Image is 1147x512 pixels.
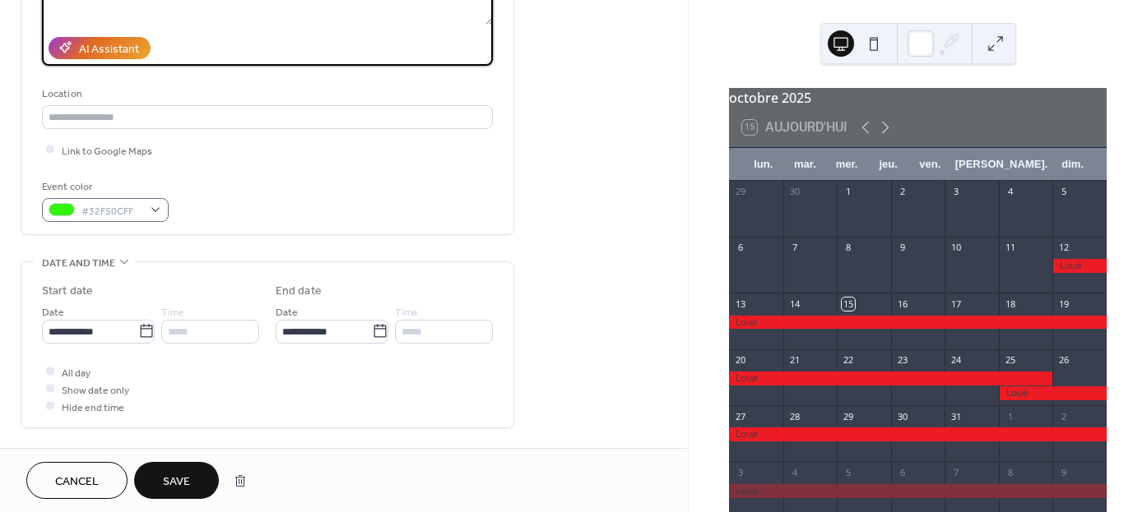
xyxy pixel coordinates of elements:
[909,148,951,181] div: ven.
[742,148,784,181] div: lun.
[788,186,801,198] div: 30
[55,473,99,491] span: Cancel
[842,186,854,198] div: 1
[950,410,962,422] div: 31
[1057,410,1070,422] div: 2
[79,40,139,58] div: AI Assistant
[842,466,854,478] div: 5
[26,462,128,499] button: Cancel
[896,354,908,367] div: 23
[950,354,962,367] div: 24
[729,371,1052,385] div: Loué
[788,466,801,478] div: 4
[163,473,190,491] span: Save
[62,399,124,416] span: Hide end time
[1057,466,1070,478] div: 9
[826,148,868,181] div: mer.
[161,303,184,321] span: Time
[42,178,165,196] div: Event color
[842,298,854,310] div: 15
[62,142,152,159] span: Link to Google Maps
[1004,410,1016,422] div: 1
[867,148,909,181] div: jeu.
[950,298,962,310] div: 17
[784,148,826,181] div: mar.
[1057,186,1070,198] div: 5
[1052,259,1107,273] div: Loué
[734,466,746,478] div: 3
[62,364,91,381] span: All day
[734,242,746,254] div: 6
[950,242,962,254] div: 10
[896,242,908,254] div: 9
[1004,354,1016,367] div: 25
[999,386,1107,400] div: Loué
[842,242,854,254] div: 8
[729,484,1107,498] div: Loué
[896,410,908,422] div: 30
[81,202,142,219] span: #32F50CFF
[788,354,801,367] div: 21
[276,283,322,300] div: End date
[734,354,746,367] div: 20
[1004,298,1016,310] div: 18
[62,381,129,399] span: Show date only
[1004,186,1016,198] div: 4
[1057,354,1070,367] div: 26
[134,462,219,499] button: Save
[896,298,908,310] div: 16
[1004,466,1016,478] div: 8
[729,316,1107,330] div: Loué
[950,186,962,198] div: 3
[1052,148,1094,181] div: dim.
[896,186,908,198] div: 2
[842,410,854,422] div: 29
[42,255,115,272] span: Date and time
[950,466,962,478] div: 7
[896,466,908,478] div: 6
[951,148,1052,181] div: [PERSON_NAME].
[1057,298,1070,310] div: 19
[1004,242,1016,254] div: 11
[42,85,490,103] div: Location
[788,298,801,310] div: 14
[788,242,801,254] div: 7
[734,410,746,422] div: 27
[42,283,93,300] div: Start date
[1057,242,1070,254] div: 12
[395,303,418,321] span: Time
[729,88,1107,108] div: octobre 2025
[788,410,801,422] div: 28
[42,303,64,321] span: Date
[734,186,746,198] div: 29
[276,303,298,321] span: Date
[49,37,151,59] button: AI Assistant
[842,354,854,367] div: 22
[729,427,1107,441] div: Loué
[734,298,746,310] div: 13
